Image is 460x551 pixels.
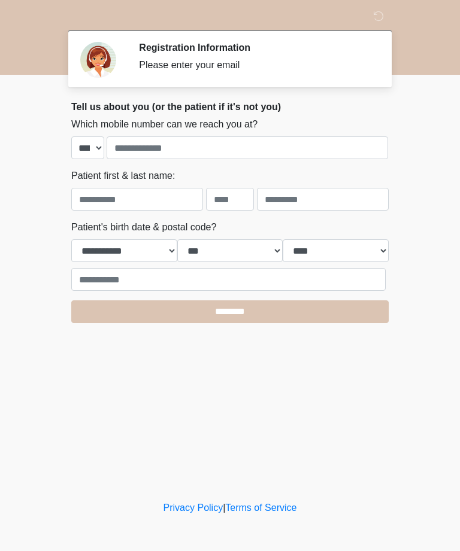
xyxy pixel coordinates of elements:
img: Sm Skin La Laser Logo [59,9,75,24]
h2: Tell us about you (or the patient if it's not you) [71,101,389,112]
h2: Registration Information [139,42,371,53]
label: Patient's birth date & postal code? [71,220,216,235]
img: Agent Avatar [80,42,116,78]
label: Patient first & last name: [71,169,175,183]
div: Please enter your email [139,58,371,72]
a: | [223,503,225,513]
label: Which mobile number can we reach you at? [71,117,258,132]
a: Privacy Policy [164,503,223,513]
a: Terms of Service [225,503,296,513]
